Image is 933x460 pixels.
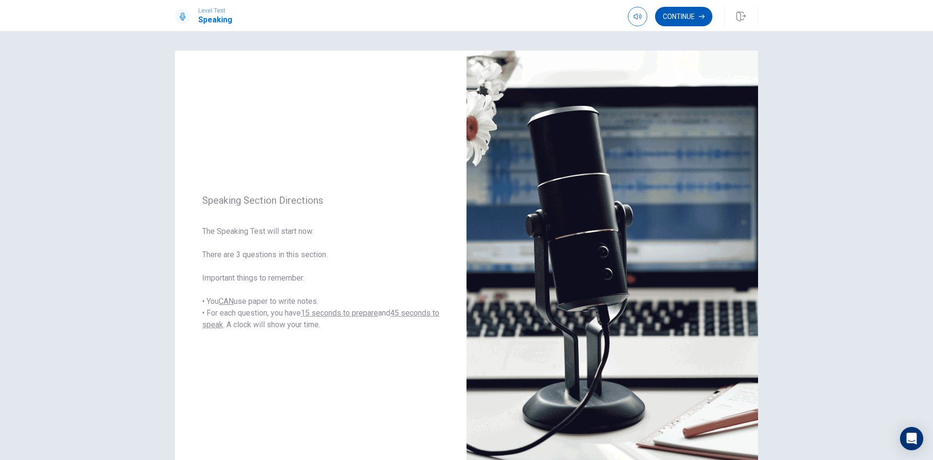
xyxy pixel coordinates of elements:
span: The Speaking Test will start now. There are 3 questions in this section. Important things to reme... [202,226,439,331]
div: Open Intercom Messenger [900,427,923,450]
u: CAN [219,297,234,306]
h1: Speaking [198,14,232,26]
button: Continue [655,7,712,26]
span: Level Test [198,7,232,14]
span: Speaking Section Directions [202,195,439,206]
u: 15 seconds to prepare [301,308,378,318]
